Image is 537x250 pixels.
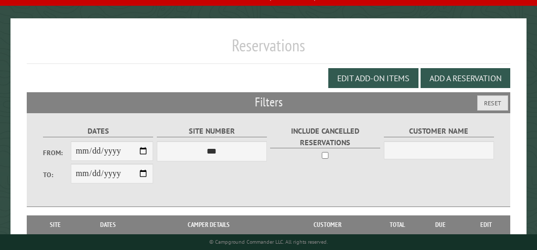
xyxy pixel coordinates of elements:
[477,95,508,111] button: Reset
[32,215,78,234] th: Site
[43,170,71,180] label: To:
[418,215,463,234] th: Due
[463,215,510,234] th: Edit
[270,125,380,148] label: Include Cancelled Reservations
[279,215,376,234] th: Customer
[377,215,418,234] th: Total
[27,35,510,64] h1: Reservations
[43,125,153,137] label: Dates
[138,215,279,234] th: Camper Details
[78,215,138,234] th: Dates
[384,125,494,137] label: Customer Name
[157,125,267,137] label: Site Number
[43,148,71,158] label: From:
[27,92,510,112] h2: Filters
[421,68,510,88] button: Add a Reservation
[328,68,418,88] button: Edit Add-on Items
[209,238,328,245] small: © Campground Commander LLC. All rights reserved.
